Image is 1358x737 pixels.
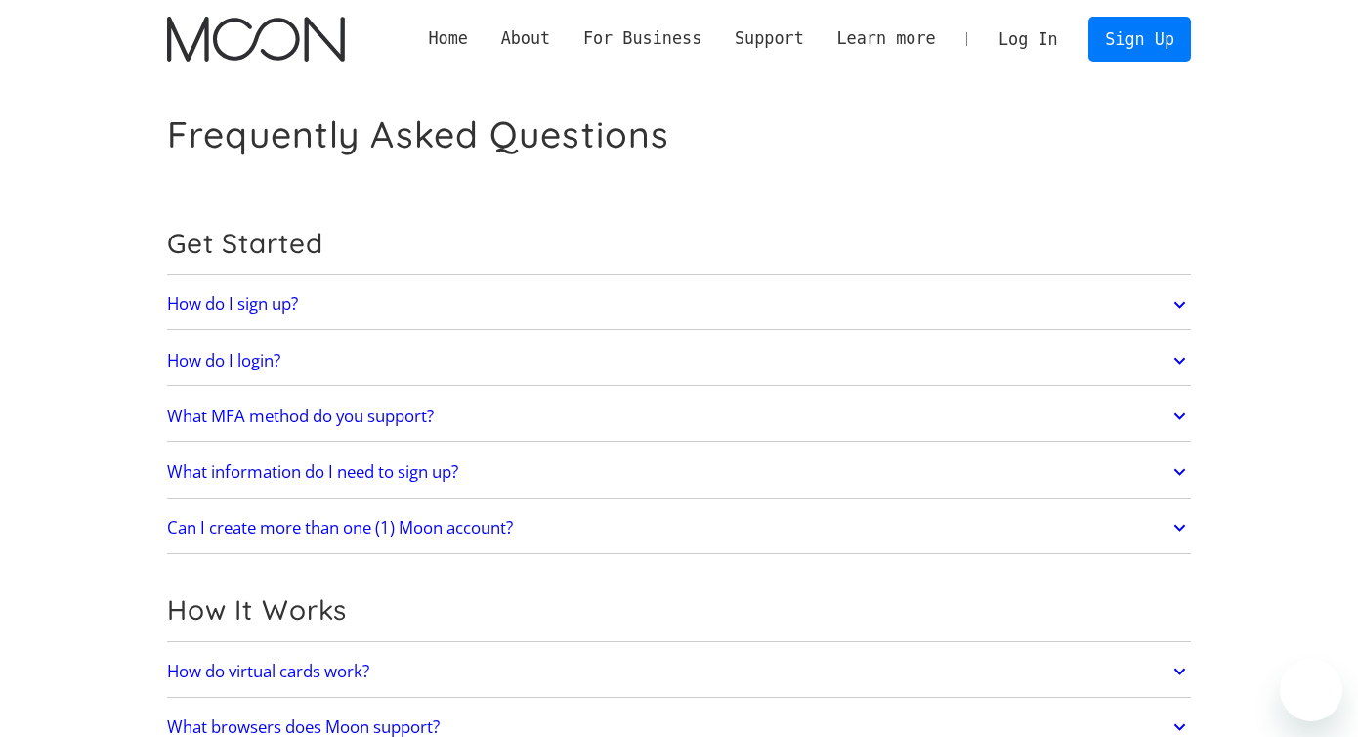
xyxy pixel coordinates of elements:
[167,112,669,156] h1: Frequently Asked Questions
[167,717,440,737] h2: What browsers does Moon support?
[583,26,701,51] div: For Business
[167,396,1191,437] a: What MFA method do you support?
[167,651,1191,692] a: How do virtual cards work?
[167,507,1191,548] a: Can I create more than one (1) Moon account?
[167,17,344,62] a: home
[167,284,1191,325] a: How do I sign up?
[501,26,551,51] div: About
[167,351,280,370] h2: How do I login?
[167,227,1191,260] h2: Get Started
[167,662,369,681] h2: How do virtual cards work?
[167,452,1191,493] a: What information do I need to sign up?
[412,26,485,51] a: Home
[167,340,1191,381] a: How do I login?
[167,593,1191,627] h2: How It Works
[167,462,458,482] h2: What information do I need to sign up?
[718,26,820,51] div: Support
[167,407,434,426] h2: What MFA method do you support?
[167,518,513,538] h2: Can I create more than one (1) Moon account?
[167,294,298,314] h2: How do I sign up?
[167,17,344,62] img: Moon Logo
[567,26,718,51] div: For Business
[1280,659,1342,721] iframe: Button to launch messaging window
[1088,17,1190,61] a: Sign Up
[836,26,935,51] div: Learn more
[485,26,567,51] div: About
[735,26,804,51] div: Support
[982,18,1074,61] a: Log In
[821,26,953,51] div: Learn more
